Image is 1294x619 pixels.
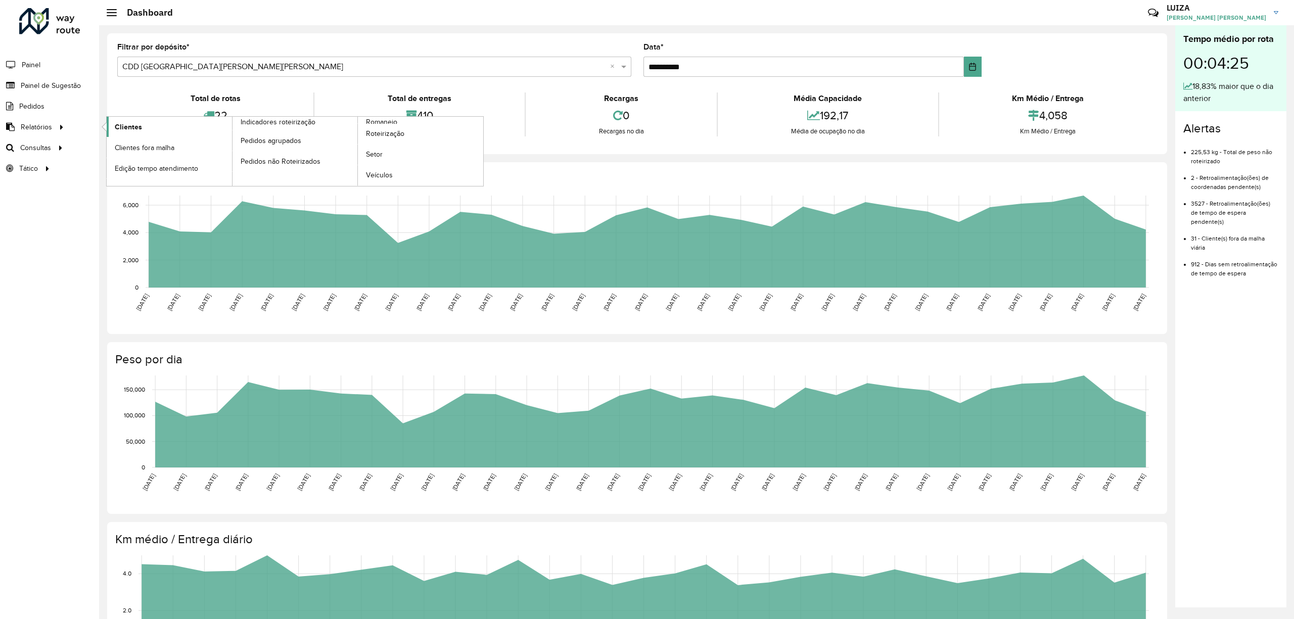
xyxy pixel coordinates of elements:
[172,472,187,492] text: [DATE]
[1191,140,1278,166] li: 225,53 kg - Total de peso não roteirizado
[513,472,528,492] text: [DATE]
[851,293,866,312] text: [DATE]
[540,293,554,312] text: [DATE]
[1191,226,1278,252] li: 31 - Cliente(s) fora da malha viária
[883,293,897,312] text: [DATE]
[451,472,466,492] text: [DATE]
[197,293,212,312] text: [DATE]
[853,472,868,492] text: [DATE]
[123,202,138,208] text: 6,000
[665,293,679,312] text: [DATE]
[117,41,190,53] label: Filtrar por depósito
[203,472,218,492] text: [DATE]
[120,92,311,105] div: Total de rotas
[446,293,461,312] text: [DATE]
[142,464,145,470] text: 0
[20,142,51,153] span: Consultas
[1167,13,1266,22] span: [PERSON_NAME] [PERSON_NAME]
[124,412,145,419] text: 100,000
[389,472,404,492] text: [DATE]
[115,352,1157,367] h4: Peso por dia
[482,472,496,492] text: [DATE]
[123,607,131,613] text: 2.0
[977,472,992,492] text: [DATE]
[1101,293,1116,312] text: [DATE]
[366,128,404,139] span: Roteirização
[544,472,559,492] text: [DATE]
[822,472,837,492] text: [DATE]
[322,293,337,312] text: [DATE]
[643,41,664,53] label: Data
[1070,293,1084,312] text: [DATE]
[420,472,435,492] text: [DATE]
[21,80,81,91] span: Painel de Sugestão
[228,293,243,312] text: [DATE]
[528,126,714,136] div: Recargas no dia
[699,472,713,492] text: [DATE]
[166,293,180,312] text: [DATE]
[358,472,373,492] text: [DATE]
[123,570,131,577] text: 4.0
[107,158,232,178] a: Edição tempo atendimento
[358,124,483,144] a: Roteirização
[945,293,959,312] text: [DATE]
[142,472,156,492] text: [DATE]
[636,472,651,492] text: [DATE]
[126,438,145,445] text: 50,000
[115,142,174,153] span: Clientes fora malha
[1070,472,1085,492] text: [DATE]
[758,293,773,312] text: [DATE]
[241,117,315,127] span: Indicadores roteirização
[117,7,173,18] h2: Dashboard
[528,92,714,105] div: Recargas
[820,293,835,312] text: [DATE]
[291,293,305,312] text: [DATE]
[1142,2,1164,24] a: Contato Rápido
[1132,472,1146,492] text: [DATE]
[366,149,383,160] span: Setor
[384,293,399,312] text: [DATE]
[241,135,301,146] span: Pedidos agrupados
[1183,121,1278,136] h4: Alertas
[107,117,232,137] a: Clientes
[107,137,232,158] a: Clientes fora malha
[415,293,430,312] text: [DATE]
[241,156,320,167] span: Pedidos não Roteirizados
[610,61,619,73] span: Clear all
[760,472,775,492] text: [DATE]
[606,472,620,492] text: [DATE]
[571,293,586,312] text: [DATE]
[358,145,483,165] a: Setor
[123,257,138,263] text: 2,000
[21,122,52,132] span: Relatórios
[123,229,138,235] text: 4,000
[19,163,38,174] span: Tático
[265,472,280,492] text: [DATE]
[1038,293,1053,312] text: [DATE]
[1008,472,1023,492] text: [DATE]
[107,117,358,186] a: Indicadores roteirização
[633,293,648,312] text: [DATE]
[942,126,1154,136] div: Km Médio / Entrega
[259,293,274,312] text: [DATE]
[124,386,145,393] text: 150,000
[1101,472,1116,492] text: [DATE]
[1191,166,1278,192] li: 2 - Retroalimentação(ões) de coordenadas pendente(s)
[720,126,935,136] div: Média de ocupação no dia
[115,532,1157,547] h4: Km médio / Entrega diário
[115,122,142,132] span: Clientes
[1183,32,1278,46] div: Tempo médio por rota
[1167,3,1266,13] h3: LUIZA
[884,472,899,492] text: [DATE]
[942,105,1154,126] div: 4,058
[696,293,710,312] text: [DATE]
[1007,293,1022,312] text: [DATE]
[234,472,249,492] text: [DATE]
[1183,80,1278,105] div: 18,83% maior que o dia anterior
[528,105,714,126] div: 0
[509,293,523,312] text: [DATE]
[942,92,1154,105] div: Km Médio / Entrega
[120,105,311,126] div: 22
[478,293,492,312] text: [DATE]
[1132,293,1146,312] text: [DATE]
